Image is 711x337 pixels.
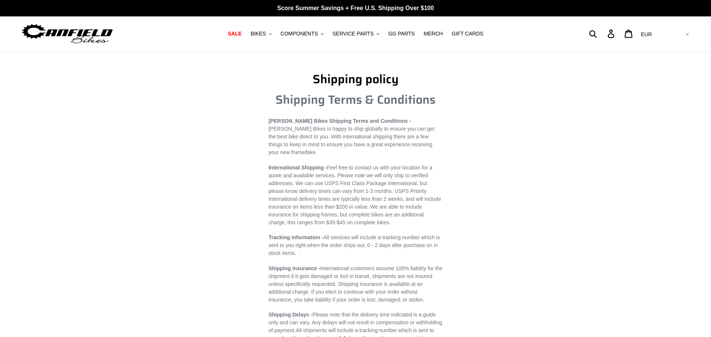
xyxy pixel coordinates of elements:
[250,31,266,37] span: BIKES
[268,117,442,156] p: [PERSON_NAME] Bikes is happy to ship globally to ensure you can get the best bike direct to you. ...
[268,265,320,271] strong: Shipping insurance -
[268,93,442,107] h1: Shipping Terms & Conditions
[268,234,323,240] strong: Tracking information -
[277,29,327,39] button: COMPONENTS
[281,31,318,37] span: COMPONENTS
[268,312,312,318] strong: Shipping Delays -
[268,165,441,225] span: Feel free to contact us with your location for a quote and available services. Please note we wil...
[420,29,446,39] a: MERCH
[388,31,415,37] span: GG PARTS
[268,234,440,256] span: All services will include a tracking number which is sent to you right when the order ships out, ...
[268,265,442,303] span: International customers assume 100% liability for the shipment if it gets damaged or lost in tran...
[247,29,275,39] button: BIKES
[268,72,442,86] h1: Shipping policy
[268,312,442,333] span: Please note that the delivery time indicated is a guide only and can vary. Any delays will not re...
[329,29,383,39] button: SERVICE PARTS
[21,22,114,46] img: Canfield Bikes
[224,29,245,39] a: SALE
[448,29,487,39] a: GIFT CARDS
[593,25,612,42] input: Search
[268,118,411,124] strong: [PERSON_NAME] Bikes Shipping Terms and Conditions -
[268,165,327,171] strong: International Shipping -
[228,31,241,37] span: SALE
[384,29,418,39] a: GG PARTS
[424,31,443,37] span: MERCH
[333,31,374,37] span: SERVICE PARTS
[452,31,483,37] span: GIFT CARDS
